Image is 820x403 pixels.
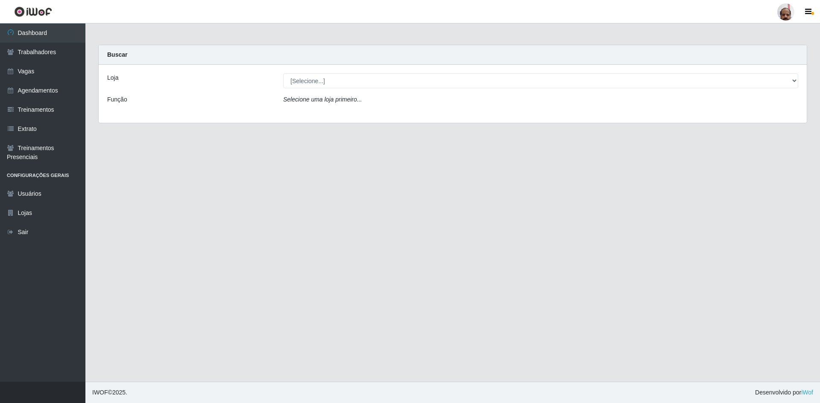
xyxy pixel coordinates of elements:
[107,51,127,58] strong: Buscar
[92,389,108,396] span: IWOF
[107,73,118,82] label: Loja
[92,388,127,397] span: © 2025 .
[801,389,813,396] a: iWof
[107,95,127,104] label: Função
[283,96,362,103] i: Selecione uma loja primeiro...
[14,6,52,17] img: CoreUI Logo
[755,388,813,397] span: Desenvolvido por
